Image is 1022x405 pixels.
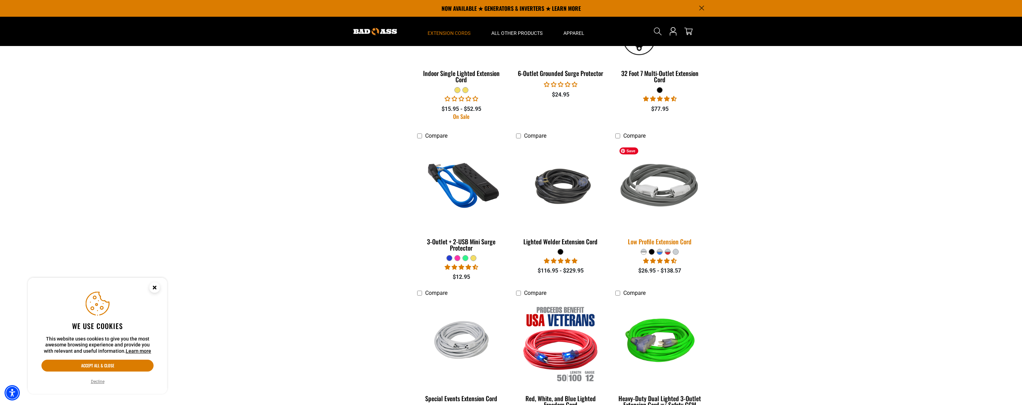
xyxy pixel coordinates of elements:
img: grey & white [611,142,709,231]
a: blue 3-Outlet + 2-USB Mini Surge Protector [417,143,506,255]
summary: All Other Products [481,17,553,46]
div: 6-Outlet Grounded Surge Protector [516,70,605,76]
span: All Other Products [491,30,543,36]
a: Open this option [668,17,679,46]
div: Low Profile Extension Cord [615,238,704,245]
div: $26.95 - $138.57 [615,267,704,275]
span: Compare [425,290,447,296]
p: This website uses cookies to give you the most awesome browsing experience and provide you with r... [41,336,154,354]
button: Close this option [142,278,167,299]
img: black [517,160,604,213]
div: 32 Foot 7 Multi-Outlet Extension Cord [615,70,704,83]
span: Compare [524,290,546,296]
span: Compare [425,132,447,139]
img: white [418,314,505,372]
span: Compare [623,290,646,296]
div: $116.95 - $229.95 [516,267,605,275]
span: 4.36 stars [445,264,478,270]
aside: Cookie Consent [28,278,167,394]
img: blue [418,146,505,226]
a: grey & white Low Profile Extension Cord [615,143,704,249]
span: Compare [623,132,646,139]
button: Decline [89,378,107,385]
span: Apparel [563,30,584,36]
div: $12.95 [417,273,506,281]
div: $77.95 [615,105,704,113]
div: Accessibility Menu [5,385,20,400]
span: 0.00 stars [544,81,577,88]
span: 4.50 stars [643,258,677,264]
span: 0.00 stars [445,95,478,102]
summary: Extension Cords [417,17,481,46]
img: neon green [616,303,704,383]
div: Indoor Single Lighted Extension Cord [417,70,506,83]
summary: Search [652,26,663,37]
a: cart [683,27,694,36]
div: Special Events Extension Cord [417,395,506,402]
img: Red, White, and Blue Lighted Freedom Cord [517,303,604,383]
img: Bad Ass Extension Cords [353,28,397,35]
div: On Sale [417,114,506,119]
span: Extension Cords [428,30,470,36]
button: Accept all & close [41,360,154,372]
div: Lighted Welder Extension Cord [516,238,605,245]
span: Compare [524,132,546,139]
div: 3-Outlet + 2-USB Mini Surge Protector [417,238,506,251]
h2: We use cookies [41,321,154,330]
summary: Apparel [553,17,595,46]
div: $24.95 [516,91,605,99]
a: black Lighted Welder Extension Cord [516,143,605,249]
span: 4.68 stars [643,95,677,102]
span: Save [619,147,638,154]
div: $15.95 - $52.95 [417,105,506,113]
span: 5.00 stars [544,258,577,264]
a: This website uses cookies to give you the most awesome browsing experience and provide you with r... [126,348,151,354]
